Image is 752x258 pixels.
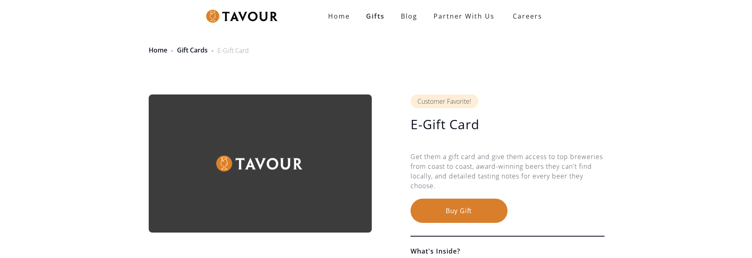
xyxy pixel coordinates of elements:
[149,46,167,55] a: Home
[411,116,605,132] h1: E-Gift Card
[513,8,542,24] strong: Careers
[393,8,426,24] a: Blog
[411,152,605,199] div: Get them a gift card and give them access to top breweries from coast to coast, award-winning bee...
[217,46,249,55] div: E-Gift Card
[358,8,393,24] a: Gifts
[411,94,478,108] div: Customer Favorite!
[411,199,508,223] button: Buy Gift
[177,46,208,55] a: Gift Cards
[411,246,605,256] h6: What's Inside?
[328,12,350,21] strong: Home
[503,5,548,27] a: Careers
[426,8,503,24] a: partner with us
[320,8,358,24] a: Home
